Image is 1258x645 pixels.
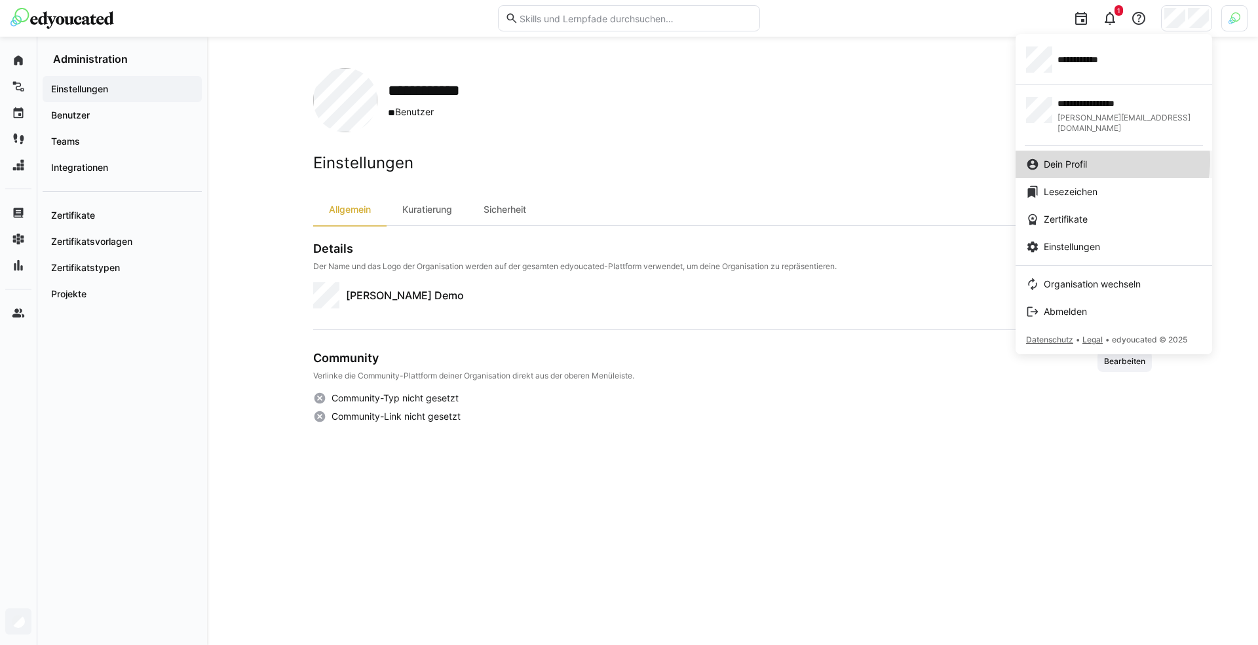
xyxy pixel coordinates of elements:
[1044,240,1100,253] span: Einstellungen
[1026,335,1073,344] span: Datenschutz
[1044,213,1088,226] span: Zertifikate
[1058,113,1202,134] span: [PERSON_NAME][EMAIL_ADDRESS][DOMAIN_NAME]
[1044,278,1141,291] span: Organisation wechseln
[1112,335,1187,344] span: edyoucated © 2025
[1105,335,1109,344] span: •
[1044,305,1087,318] span: Abmelden
[1044,158,1087,171] span: Dein Profil
[1082,335,1103,344] span: Legal
[1076,335,1080,344] span: •
[1044,185,1097,198] span: Lesezeichen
